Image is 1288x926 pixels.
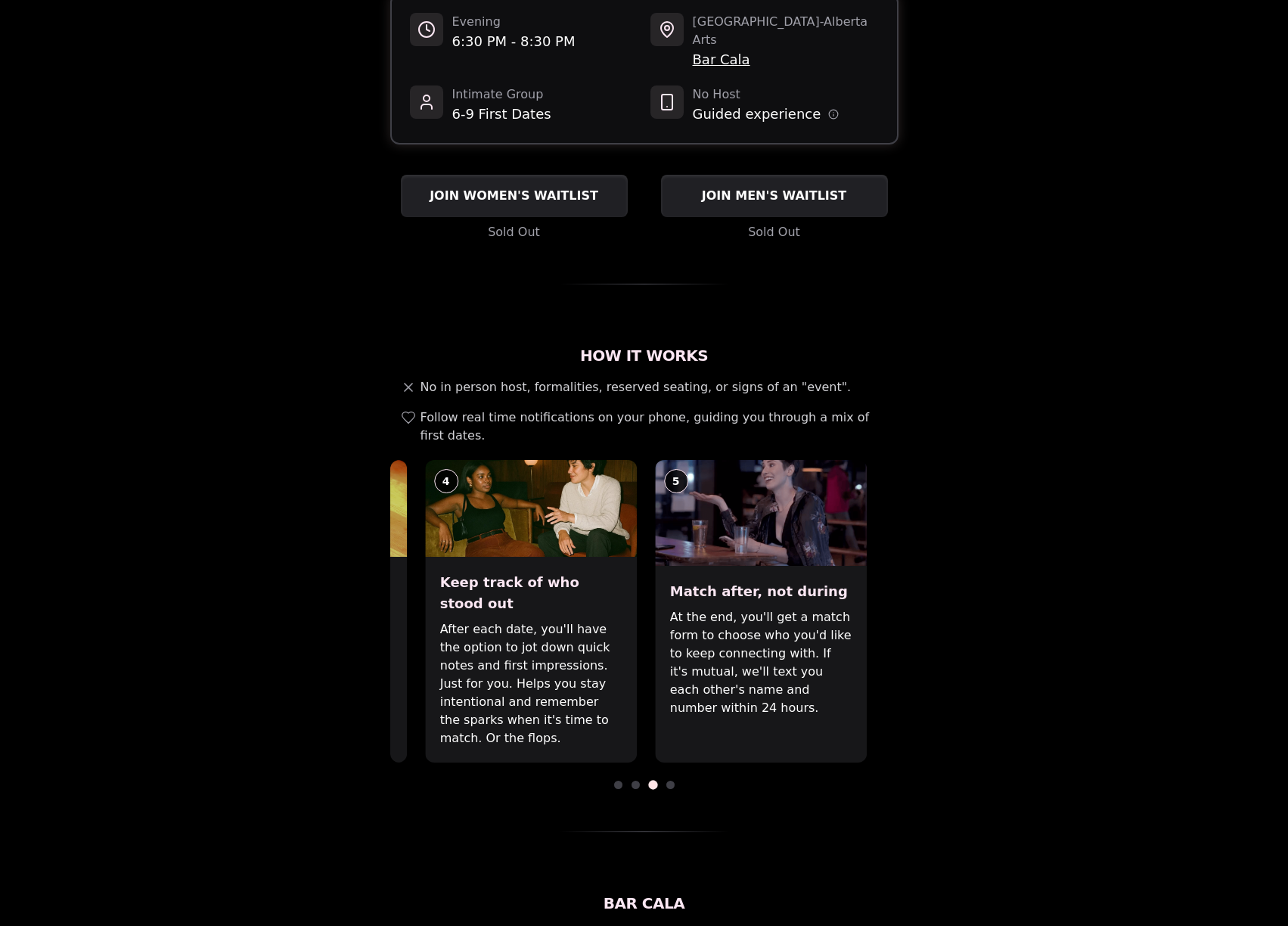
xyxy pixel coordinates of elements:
div: 4 [434,469,458,493]
img: Match after, not during [655,460,867,566]
div: 5 [664,469,688,493]
button: Host information [828,109,839,120]
p: At the end, you'll get a match form to choose who you'd like to keep connecting with. If it's mut... [670,608,852,717]
span: JOIN WOMEN'S WAITLIST [427,187,601,205]
h3: Break the ice with prompts [210,572,392,614]
span: Follow real time notifications on your phone, guiding you through a mix of first dates. [421,409,892,445]
span: 6-9 First Dates [452,104,551,125]
h3: Match after, not during [670,581,852,602]
h2: How It Works [390,345,898,366]
button: JOIN WOMEN'S WAITLIST - Sold Out [401,175,628,217]
h2: Bar Cala [390,893,898,914]
span: [GEOGRAPHIC_DATA] - Alberta Arts [693,13,879,49]
button: JOIN MEN'S WAITLIST - Sold Out [661,175,888,217]
img: Keep track of who stood out [425,460,637,557]
span: Sold Out [488,223,540,241]
span: No in person host, formalities, reserved seating, or signs of an "event". [421,378,852,396]
p: Each date will have new convo prompts on screen to help break the ice. Cycle through as many as y... [210,620,392,747]
img: Break the ice with prompts [195,460,407,557]
span: JOIN MEN'S WAITLIST [699,187,849,205]
span: No Host [693,85,840,104]
span: 6:30 PM - 8:30 PM [452,31,576,52]
h3: Keep track of who stood out [440,572,622,614]
span: Evening [452,13,576,31]
span: Intimate Group [452,85,551,104]
p: After each date, you'll have the option to jot down quick notes and first impressions. Just for y... [440,620,622,747]
span: Bar Cala [693,49,879,70]
span: Guided experience [693,104,821,125]
span: Sold Out [748,223,800,241]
